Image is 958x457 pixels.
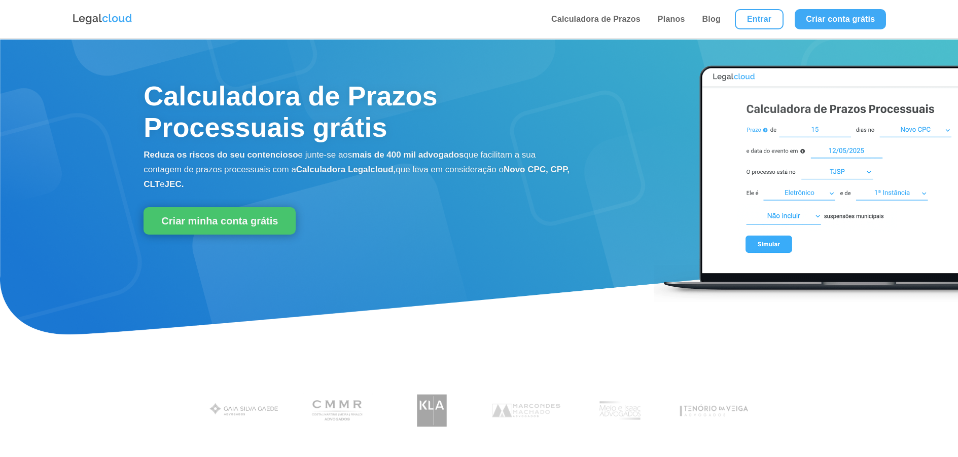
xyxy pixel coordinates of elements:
[581,389,659,432] img: Profissionais do escritório Melo e Isaac Advogados utilizam a Legalcloud
[299,389,377,432] img: Costa Martins Meira Rinaldi Advogados
[144,81,437,142] span: Calculadora de Prazos Processuais grátis
[144,165,570,189] b: Novo CPC, CPP, CLT
[393,389,471,432] img: Koury Lopes Advogados
[72,13,133,26] img: Logo da Legalcloud
[654,296,958,305] a: Calculadora de Prazos Processuais Legalcloud
[144,207,296,235] a: Criar minha conta grátis
[654,55,958,303] img: Calculadora de Prazos Processuais Legalcloud
[144,148,575,192] p: e junte-se aos que facilitam a sua contagem de prazos processuais com a que leva em consideração o e
[352,150,464,160] b: mais de 400 mil advogados
[144,150,298,160] b: Reduza os riscos do seu contencioso
[205,389,283,432] img: Gaia Silva Gaede Advogados Associados
[675,389,753,432] img: Tenório da Veiga Advogados
[795,9,886,29] a: Criar conta grátis
[487,389,565,432] img: Marcondes Machado Advogados utilizam a Legalcloud
[296,165,396,174] b: Calculadora Legalcloud,
[165,179,184,189] b: JEC.
[735,9,784,29] a: Entrar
